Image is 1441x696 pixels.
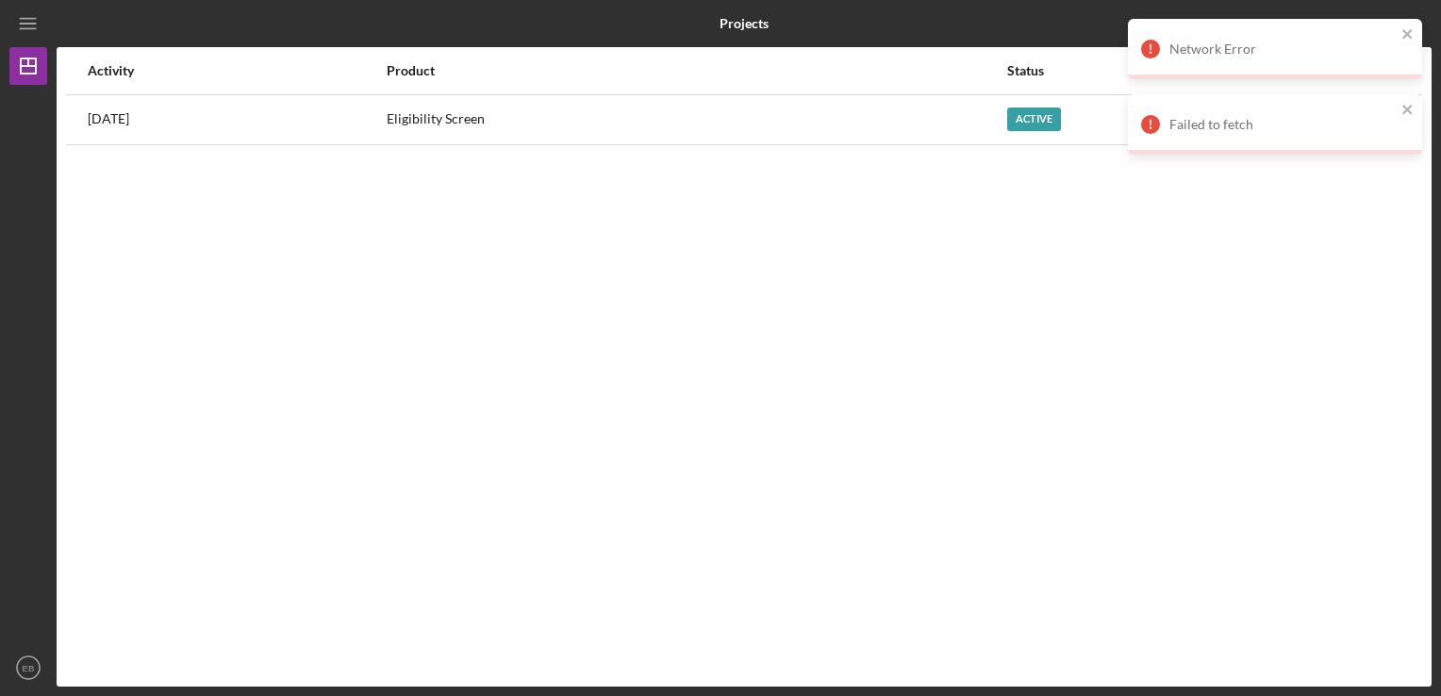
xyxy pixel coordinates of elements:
text: EB [23,663,35,673]
div: Network Error [1169,41,1396,57]
div: Eligibility Screen [387,96,1006,143]
button: EB [9,649,47,687]
div: Failed to fetch [1169,117,1396,132]
div: Activity [88,63,385,78]
button: close [1401,26,1415,44]
button: close [1401,102,1415,120]
time: 2025-08-08 13:16 [88,111,129,126]
div: Status [1007,63,1351,78]
div: Active [1007,108,1061,131]
div: Product [387,63,1006,78]
b: Projects [720,16,769,31]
